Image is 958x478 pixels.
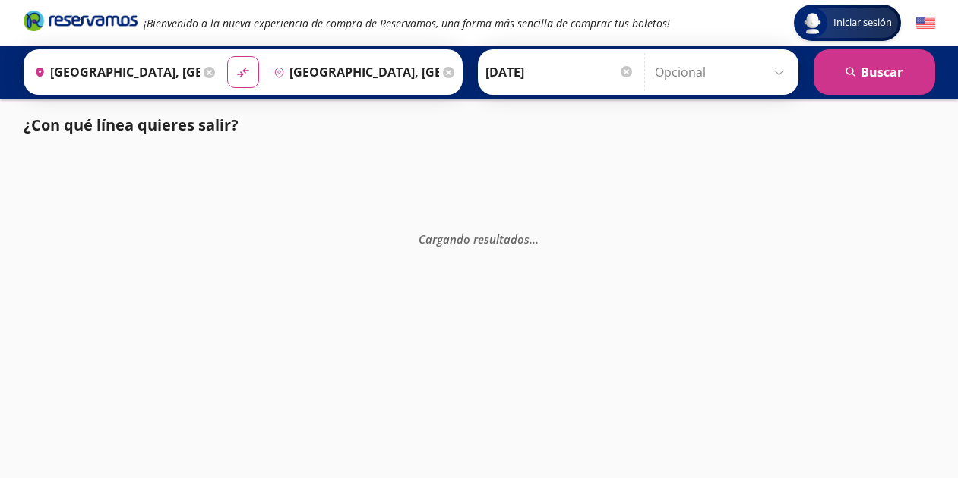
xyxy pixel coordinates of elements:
[533,231,536,247] span: .
[530,231,533,247] span: .
[144,16,670,30] em: ¡Bienvenido a la nueva experiencia de compra de Reservamos, una forma más sencilla de comprar tus...
[814,49,935,95] button: Buscar
[419,231,539,247] em: Cargando resultados
[536,231,539,247] span: .
[24,114,239,137] p: ¿Con qué línea quieres salir?
[485,53,634,91] input: Elegir Fecha
[24,9,138,32] i: Brand Logo
[24,9,138,36] a: Brand Logo
[916,14,935,33] button: English
[827,15,898,30] span: Iniciar sesión
[28,53,200,91] input: Buscar Origen
[267,53,439,91] input: Buscar Destino
[655,53,791,91] input: Opcional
